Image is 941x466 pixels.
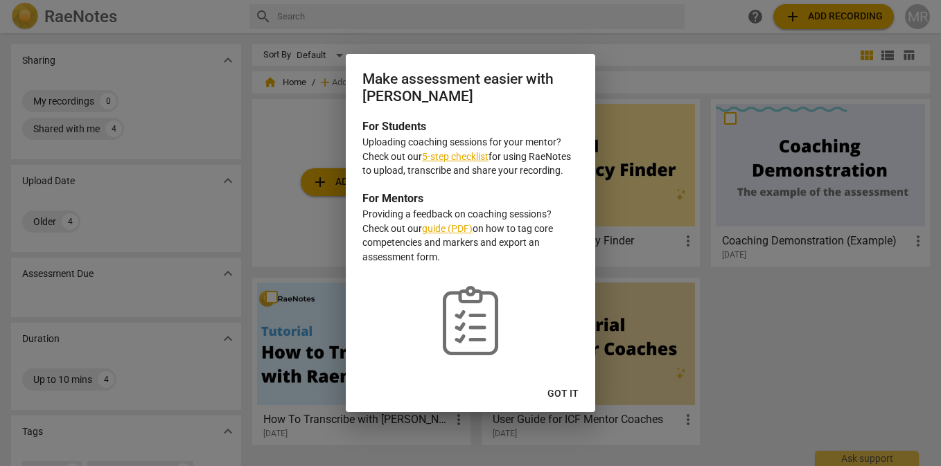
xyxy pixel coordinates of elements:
span: Got it [547,387,579,401]
button: Got it [536,382,590,406]
b: For Students [362,120,426,133]
b: For Mentors [362,192,423,205]
p: Uploading coaching sessions for your mentor? Check out our for using RaeNotes to upload, transcri... [362,135,579,178]
h2: Make assessment easier with [PERSON_NAME] [362,71,579,105]
a: 5-step checklist [422,151,489,162]
a: guide (PDF) [422,223,473,234]
p: Providing a feedback on coaching sessions? Check out our on how to tag core competencies and mark... [362,207,579,264]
